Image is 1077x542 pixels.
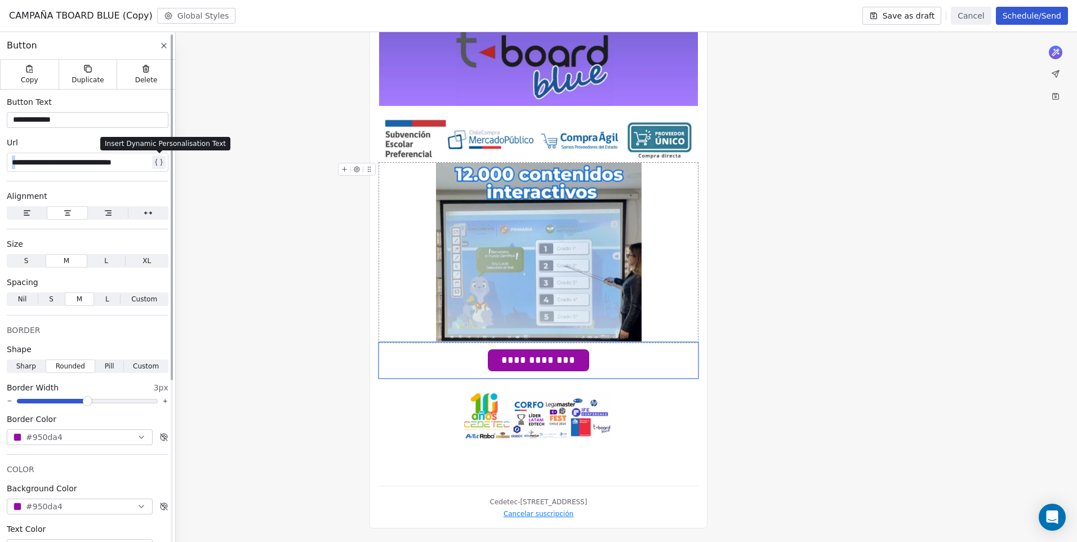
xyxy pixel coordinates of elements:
[7,344,32,355] span: Shape
[7,483,77,494] span: Background Color
[7,382,59,393] span: Border Width
[1039,504,1066,531] div: Open Intercom Messenger
[996,7,1068,25] button: Schedule/Send
[7,190,47,202] span: Alignment
[21,75,38,85] span: Copy
[7,464,168,475] div: COLOR
[7,429,153,445] button: #950da4
[133,361,159,371] span: Custom
[18,294,27,304] span: Nil
[131,294,157,304] span: Custom
[26,501,63,513] span: #950da4
[135,75,158,85] span: Delete
[104,256,108,266] span: L
[154,382,168,393] span: 3px
[951,7,991,25] button: Cancel
[7,325,168,336] div: BORDER
[26,432,63,443] span: #950da4
[7,277,38,288] span: Spacing
[105,361,114,371] span: Pill
[7,137,18,148] span: Url
[7,414,56,425] span: Border Color
[7,238,23,250] span: Size
[105,139,226,148] p: Insert Dynamic Personalisation Text
[16,361,36,371] span: Sharp
[24,256,29,266] span: S
[7,499,153,514] button: #950da4
[105,294,109,304] span: L
[157,8,236,24] button: Global Styles
[7,39,37,52] span: Button
[49,294,54,304] span: S
[7,523,46,535] span: Text Color
[9,9,153,23] span: CAMPAÑA TBOARD BLUE (Copy)
[7,96,52,108] span: Button Text
[862,7,942,25] button: Save as draft
[143,256,151,266] span: XL
[72,75,104,85] span: Duplicate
